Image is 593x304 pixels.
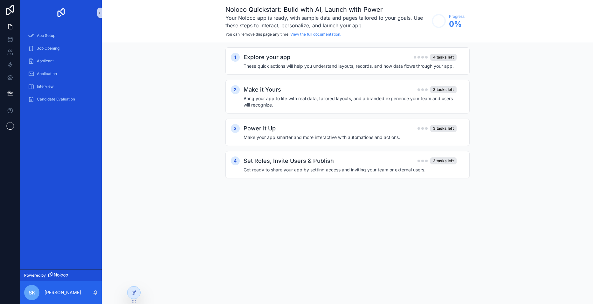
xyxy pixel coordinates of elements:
[20,25,102,113] div: scrollable content
[24,68,98,79] a: Application
[290,32,341,37] a: View the full documentation.
[24,81,98,92] a: Interview
[231,124,240,133] div: 3
[37,71,57,76] span: Application
[231,85,240,94] div: 2
[430,54,457,61] div: 4 tasks left
[20,269,102,281] a: Powered by
[449,19,465,29] span: 0 %
[37,33,55,38] span: App Setup
[37,46,59,51] span: Job Opening
[24,273,46,278] span: Powered by
[430,86,457,93] div: 3 tasks left
[244,167,457,173] h4: Get ready to share your app by setting access and inviting your team or external users.
[225,14,429,29] h3: Your Noloco app is ready, with sample data and pages tailored to your goals. Use these steps to i...
[244,95,457,108] h4: Bring your app to life with real data, tailored layouts, and a branded experience your team and u...
[449,14,465,19] span: Progress
[56,8,66,18] img: App logo
[37,59,54,64] span: Applicant
[24,55,98,67] a: Applicant
[102,42,593,196] div: scrollable content
[244,134,457,141] h4: Make your app smarter and more interactive with automations and actions.
[244,85,281,94] h2: Make it Yours
[37,97,75,102] span: Candidate Evaluation
[225,5,429,14] h1: Noloco Quickstart: Build with AI, Launch with Power
[231,53,240,62] div: 1
[24,93,98,105] a: Candidate Evaluation
[37,84,54,89] span: Interview
[244,53,290,62] h2: Explore your app
[24,43,98,54] a: Job Opening
[225,32,289,37] span: You can remove this page any time.
[244,124,276,133] h2: Power It Up
[231,156,240,165] div: 4
[45,289,81,296] p: [PERSON_NAME]
[430,157,457,164] div: 3 tasks left
[244,156,334,165] h2: Set Roles, Invite Users & Publish
[24,30,98,41] a: App Setup
[29,289,35,296] span: SK
[244,63,457,69] h4: These quick actions will help you understand layouts, records, and how data flows through your app.
[430,125,457,132] div: 3 tasks left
